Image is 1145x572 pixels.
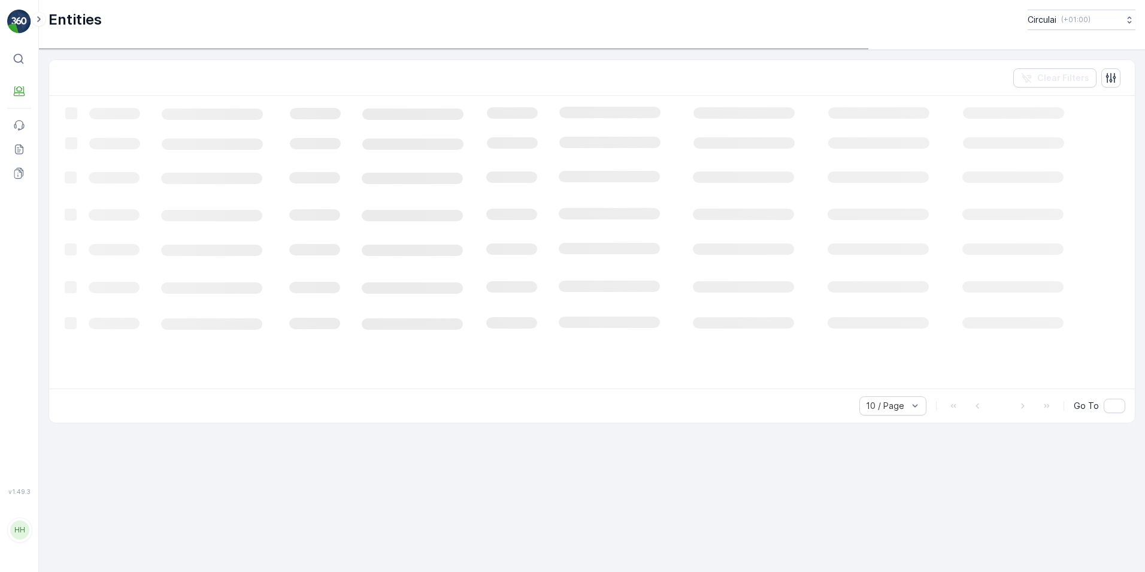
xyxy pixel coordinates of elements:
[7,488,31,495] span: v 1.49.3
[49,10,102,29] p: Entities
[7,10,31,34] img: logo
[1028,14,1056,26] p: Circulai
[10,520,29,540] div: HH
[1061,15,1091,25] p: ( +01:00 )
[1074,400,1099,412] span: Go To
[7,498,31,562] button: HH
[1037,72,1089,84] p: Clear Filters
[1013,68,1096,88] button: Clear Filters
[1028,10,1135,30] button: Circulai(+01:00)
